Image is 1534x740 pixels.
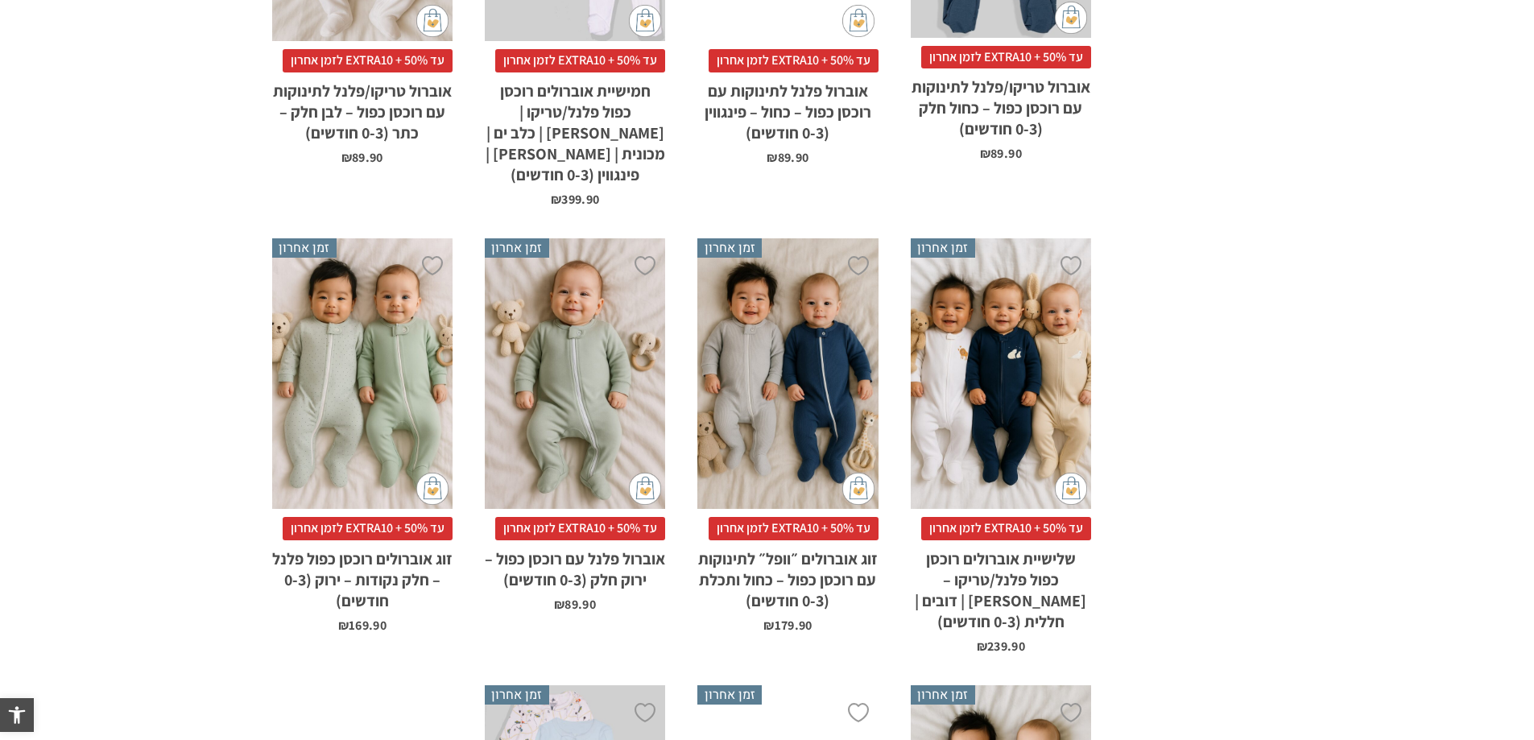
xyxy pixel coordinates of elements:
[485,238,549,258] span: זמן אחרון
[272,238,337,258] span: זמן אחרון
[485,72,665,185] h2: חמישיית אוברולים רוכסן כפול פלנל/טריקו | [PERSON_NAME] | כלב ים | מכונית | [PERSON_NAME] | פינגוו...
[629,473,661,505] img: cat-mini-atc.png
[554,596,564,613] span: ₪
[709,517,879,539] span: עד 50% + EXTRA10 לזמן אחרון
[697,238,762,258] span: זמן אחרון
[341,149,352,166] span: ₪
[629,5,661,37] img: cat-mini-atc.png
[283,517,453,539] span: עד 50% + EXTRA10 לזמן אחרון
[767,149,777,166] span: ₪
[416,5,449,37] img: cat-mini-atc.png
[1055,473,1087,505] img: cat-mini-atc.png
[485,685,549,705] span: זמן אחרון
[551,191,599,208] bdi: 399.90
[697,540,878,611] h2: זוג אוברולים ״וופל״ לתינוקות עם רוכסן כפול – כחול ותכלת (0-3 חודשים)
[551,191,561,208] span: ₪
[283,49,453,72] span: עד 50% + EXTRA10 לזמן אחרון
[911,540,1091,632] h2: שלישיית אוברולים רוכסן כפול פלנל/טריקו – [PERSON_NAME] | דובים | חללית (0-3 חודשים)
[341,149,383,166] bdi: 89.90
[554,596,596,613] bdi: 89.90
[272,72,453,143] h2: אוברול טריקו/פלנל לתינוקות עם רוכסן כפול – לבן חלק – כתר (0-3 חודשים)
[921,517,1091,539] span: עד 50% + EXTRA10 לזמן אחרון
[697,238,878,632] a: זמן אחרון זוג אוברולים ״וופל״ לתינוקות עם רוכסן כפול - כחול ותכלת (0-3 חודשים) עד 50% + EXTRA10 ל...
[842,473,875,505] img: cat-mini-atc.png
[709,49,879,72] span: עד 50% + EXTRA10 לזמן אחרון
[1055,2,1087,34] img: cat-mini-atc.png
[842,5,875,37] img: cat-mini-atc.png
[763,617,774,634] span: ₪
[911,685,975,705] span: זמן אחרון
[416,473,449,505] img: cat-mini-atc.png
[272,540,453,611] h2: זוג אוברולים רוכסן כפול פלנל – חלק נקודות – ירוק (0-3 חודשים)
[697,72,878,143] h2: אוברול פלנל לתינוקות עם רוכסן כפול – כחול – פינגווין (0-3 חודשים)
[485,540,665,590] h2: אוברול פלנל עם רוכסן כפול – ירוק חלק (0-3 חודשים)
[911,68,1091,139] h2: אוברול טריקו/פלנל לתינוקות עם רוכסן כפול – כחול חלק (0-3 חודשים)
[767,149,808,166] bdi: 89.90
[495,49,665,72] span: עד 50% + EXTRA10 לזמן אחרון
[911,238,975,258] span: זמן אחרון
[911,238,1091,653] a: זמן אחרון שלישיית אוברולים רוכסן כפול פלנל/טריקו - אריה | דובים | חללית (0-3 חודשים) עד 50% + EXT...
[763,617,812,634] bdi: 179.90
[697,685,762,705] span: זמן אחרון
[272,238,453,632] a: זמן אחרון זוג אוברולים רוכסן כפול פלנל - חלק נקודות - ירוק (0-3 חודשים) עד 50% + EXTRA10 לזמן אחר...
[980,145,1022,162] bdi: 89.90
[980,145,990,162] span: ₪
[338,617,387,634] bdi: 169.90
[338,617,349,634] span: ₪
[495,517,665,539] span: עד 50% + EXTRA10 לזמן אחרון
[977,638,1025,655] bdi: 239.90
[921,46,1091,68] span: עד 50% + EXTRA10 לזמן אחרון
[485,238,665,611] a: זמן אחרון אוברול פלנל עם רוכסן כפול - ירוק חלק (0-3 חודשים) עד 50% + EXTRA10 לזמן אחרוןאוברול פלנ...
[977,638,987,655] span: ₪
